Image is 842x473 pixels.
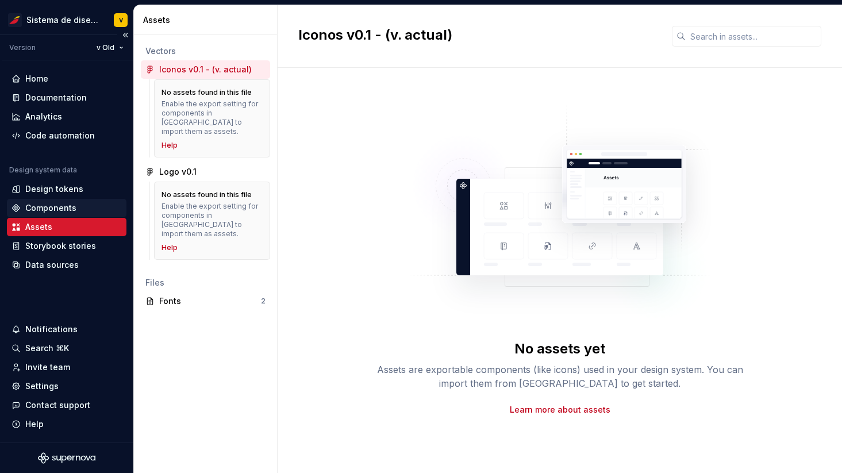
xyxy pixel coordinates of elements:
div: Documentation [25,92,87,103]
a: Iconos v0.1 - (v. actual) [141,60,270,79]
div: Settings [25,380,59,392]
div: Design tokens [25,183,83,195]
div: Help [25,418,44,430]
button: Contact support [7,396,126,414]
a: Storybook stories [7,237,126,255]
div: Search ⌘K [25,343,69,354]
button: Sistema de diseño IberiaV [2,7,131,32]
div: Enable the export setting for components in [GEOGRAPHIC_DATA] to import them as assets. [162,99,263,136]
div: Analytics [25,111,62,122]
div: Home [25,73,48,84]
a: Home [7,70,126,88]
button: Search ⌘K [7,339,126,357]
a: Learn more about assets [510,404,610,416]
div: Invite team [25,362,70,373]
div: Data sources [25,259,79,271]
div: Code automation [25,130,95,141]
div: No assets yet [514,340,605,358]
a: Data sources [7,256,126,274]
svg: Supernova Logo [38,452,95,464]
a: Help [162,243,178,252]
button: Collapse sidebar [117,27,133,43]
div: Contact support [25,399,90,411]
div: V [119,16,123,25]
a: Components [7,199,126,217]
div: Logo v0.1 [159,166,197,178]
a: Settings [7,377,126,395]
a: Assets [7,218,126,236]
div: Notifications [25,324,78,335]
div: No assets found in this file [162,88,252,97]
div: Design system data [9,166,77,175]
div: Assets [25,221,52,233]
button: Notifications [7,320,126,339]
button: v Old [91,40,129,56]
a: Fonts2 [141,292,270,310]
a: Help [162,141,178,150]
button: Help [7,415,126,433]
div: Storybook stories [25,240,96,252]
div: 2 [261,297,266,306]
div: Files [145,277,266,289]
div: Version [9,43,36,52]
div: No assets found in this file [162,190,252,199]
div: Vectors [145,45,266,57]
a: Design tokens [7,180,126,198]
h2: Iconos v0.1 - (v. actual) [298,26,658,44]
div: Iconos v0.1 - (v. actual) [159,64,252,75]
a: Logo v0.1 [141,163,270,181]
input: Search in assets... [686,26,821,47]
img: 55604660-494d-44a9-beb2-692398e9940a.png [8,13,22,27]
a: Code automation [7,126,126,145]
div: Assets are exportable components (like icons) used in your design system. You can import them fro... [376,363,744,390]
div: Enable the export setting for components in [GEOGRAPHIC_DATA] to import them as assets. [162,202,263,239]
a: Invite team [7,358,126,376]
div: Assets [143,14,272,26]
div: Sistema de diseño Iberia [26,14,100,26]
span: v Old [97,43,114,52]
a: Documentation [7,89,126,107]
div: Components [25,202,76,214]
a: Analytics [7,107,126,126]
div: Fonts [159,295,261,307]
